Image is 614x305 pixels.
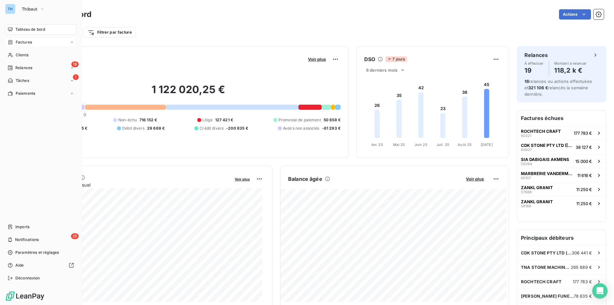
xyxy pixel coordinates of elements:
tspan: Juil. 25 [437,142,449,147]
span: 321 106 € [528,85,548,90]
a: Aide [5,260,76,270]
span: Paramètres et réglages [15,250,59,255]
div: Open Intercom Messenger [592,283,608,299]
span: Thibaut [22,6,37,12]
span: 19 [71,61,79,67]
span: 16 [524,79,529,84]
tspan: Août 25 [458,142,472,147]
button: Voir plus [233,176,252,182]
button: Filtrer par facture [83,27,136,37]
button: Voir plus [306,56,328,62]
span: Litige [202,117,213,123]
span: Notifications [15,237,39,243]
button: ZANKL GRANIT5768611 250 € [517,182,606,196]
span: 29 669 € [147,125,165,131]
span: 177 783 € [574,131,592,136]
span: Avoirs non associés [283,125,319,131]
h2: 1 122 020,25 € [36,83,341,102]
div: TH [5,4,15,14]
span: 57686 [521,190,532,194]
span: 60321 [521,134,531,138]
span: 15 000 € [575,159,592,164]
span: 59264 [521,162,532,166]
h4: 19 [524,65,544,76]
span: CDK STONE PTY LTD ([GEOGRAPHIC_DATA]) [521,250,572,255]
span: Paiements [16,91,35,96]
span: [PERSON_NAME] FUNEBRES ASSISTANCE [521,293,574,299]
tspan: Avr. 25 [371,142,383,147]
span: 78 635 € [574,293,592,299]
span: Montant à relancer [554,61,587,65]
button: MARBRERIE VANDERMARLIERE6010711 616 € [517,168,606,182]
span: relances ou actions effectuées et relancés la semaine dernière. [524,79,592,97]
span: À effectuer [524,61,544,65]
span: ZANKL GRANIT [521,199,553,204]
span: Déconnexion [15,275,40,281]
h6: Relances [524,51,548,59]
span: ROCHTECH CRAFT [521,129,561,134]
span: Voir plus [235,177,250,181]
tspan: [DATE] [481,142,493,147]
span: 11 616 € [577,173,592,178]
span: 11 250 € [576,201,592,206]
span: 58188 [521,204,531,208]
span: Relances [15,65,32,71]
span: 0 [83,112,86,117]
span: Non-échu [118,117,137,123]
span: Tâches [16,78,29,84]
span: 11 250 € [576,187,592,192]
span: 60607 [521,148,532,152]
span: 716 152 € [139,117,157,123]
span: 7 jours [385,56,407,62]
h4: 118,2 k € [554,65,587,76]
span: -61 293 € [322,125,341,131]
tspan: Mai 25 [393,142,405,147]
h6: Balance âgée [288,175,322,183]
span: ROCHTECH CRAFT [521,279,562,284]
button: Voir plus [464,176,486,182]
span: 265 689 € [571,265,592,270]
h6: Factures échues [517,110,606,126]
button: Actions [559,9,591,20]
span: MARBRERIE VANDERMARLIERE [521,171,575,176]
span: 38 127 € [576,145,592,150]
span: 177 783 € [573,279,592,284]
span: Crédit divers [200,125,224,131]
span: TNA STONE MACHINERY INC. [521,265,571,270]
span: Imports [15,224,29,230]
button: ZANKL GRANIT5818811 250 € [517,196,606,210]
h6: Principaux débiteurs [517,230,606,245]
span: Clients [16,52,28,58]
button: ROCHTECH CRAFT60321177 783 € [517,126,606,140]
span: 1 [73,74,79,80]
span: 25 [71,233,79,239]
img: Logo LeanPay [5,291,45,301]
span: ZANKL GRANIT [521,185,553,190]
span: 50 658 € [324,117,341,123]
button: SIA DABIGAIS AKMENS5926415 000 € [517,154,606,168]
span: Débit divers [122,125,145,131]
span: Promesse de paiement [279,117,321,123]
tspan: Juin 25 [414,142,428,147]
h6: DSO [364,55,375,63]
span: 60107 [521,176,531,180]
span: Factures [16,39,32,45]
span: -200 835 € [226,125,248,131]
span: Voir plus [308,57,326,62]
span: Aide [15,262,24,268]
span: Chiffre d'affaires mensuel [36,181,230,188]
span: CDK STONE PTY LTD ([GEOGRAPHIC_DATA]) [521,143,573,148]
span: SIA DABIGAIS AKMENS [521,157,569,162]
span: Tableau de bord [15,27,45,32]
span: Voir plus [466,176,484,181]
button: CDK STONE PTY LTD ([GEOGRAPHIC_DATA])6060738 127 € [517,140,606,154]
span: 127 421 € [215,117,233,123]
span: 6 derniers mois [366,68,398,73]
span: 306 441 € [572,250,592,255]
